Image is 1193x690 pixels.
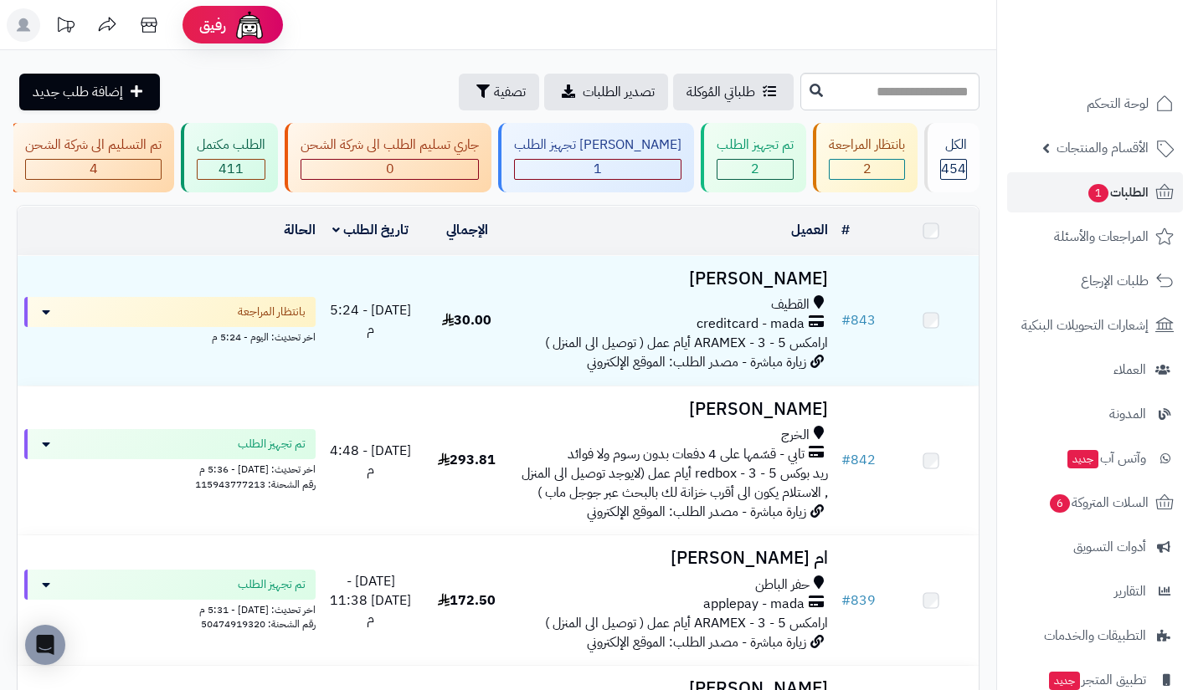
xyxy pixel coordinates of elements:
a: تم التسليم الى شركة الشحن 4 [6,123,177,192]
a: التقارير [1007,571,1183,611]
div: Open Intercom Messenger [25,625,65,665]
a: لوحة التحكم [1007,84,1183,124]
span: ارامكس ARAMEX - 3 - 5 أيام عمل ( توصيل الى المنزل ) [545,613,828,633]
span: تصفية [494,82,526,102]
a: الكل454 [921,123,983,192]
span: إشعارات التحويلات البنكية [1021,314,1149,337]
a: العملاء [1007,350,1183,390]
span: ريد بوكس redbox - 3 - 5 أيام عمل (لايوجد توصيل الى المنزل , الاستلام يكون الى أقرب خزانة لك بالبح... [522,463,828,503]
span: 6 [1049,493,1070,513]
span: زيارة مباشرة - مصدر الطلب: الموقع الإلكتروني [587,502,806,522]
span: 2 [863,159,872,179]
div: 1 [515,160,681,179]
a: تاريخ الطلب [332,220,409,240]
span: رقم الشحنة: 115943777213 [195,477,316,492]
span: 411 [219,159,244,179]
a: تحديثات المنصة [44,8,86,46]
span: طلباتي المُوكلة [686,82,755,102]
a: المراجعات والأسئلة [1007,217,1183,257]
span: 454 [941,159,966,179]
span: الطلبات [1087,181,1149,204]
div: [PERSON_NAME] تجهيز الطلب [514,135,681,155]
span: 4 [90,159,98,179]
span: القطيف [771,295,810,314]
a: طلبات الإرجاع [1007,261,1183,301]
div: 4 [26,160,161,179]
span: applepay - mada [703,595,805,614]
span: زيارة مباشرة - مصدر الطلب: الموقع الإلكتروني [587,632,806,652]
span: # [841,310,851,330]
span: بانتظار المراجعة [238,304,306,320]
div: 2 [830,160,904,179]
span: رقم الشحنة: 50474919320 [201,616,316,631]
span: [DATE] - 5:24 م [330,300,411,340]
div: 2 [717,160,793,179]
h3: [PERSON_NAME] [522,400,828,419]
a: المدونة [1007,394,1183,434]
span: الخرج [781,426,810,445]
span: تم تجهيز الطلب [238,436,306,452]
div: تم التسليم الى شركة الشحن [25,135,162,155]
span: أدوات التسويق [1073,535,1146,559]
span: 30.00 [442,310,491,330]
span: ارامكس ARAMEX - 3 - 5 أيام عمل ( توصيل الى المنزل ) [545,333,828,353]
div: جاري تسليم الطلب الى شركة الشحن [301,135,479,155]
span: 2 [751,159,759,179]
img: ai-face.png [233,8,266,42]
span: إضافة طلب جديد [33,82,123,102]
span: التقارير [1114,580,1146,603]
span: وآتس آب [1066,447,1146,470]
a: # [841,220,850,240]
h3: ام [PERSON_NAME] [522,549,828,568]
span: [DATE] - [DATE] 11:38 م [330,571,411,630]
span: لوحة التحكم [1087,92,1149,115]
div: الطلب مكتمل [197,135,265,155]
span: زيارة مباشرة - مصدر الطلب: الموقع الإلكتروني [587,352,806,372]
a: أدوات التسويق [1007,527,1183,567]
span: العملاء [1113,358,1146,381]
a: الإجمالي [446,220,488,240]
span: creditcard - mada [697,314,805,334]
a: إضافة طلب جديد [19,74,160,110]
span: تابي - قسّمها على 4 دفعات بدون رسوم ولا فوائد [568,445,805,464]
div: اخر تحديث: [DATE] - 5:36 م [24,459,316,477]
h3: [PERSON_NAME] [522,269,828,289]
a: الحالة [284,220,316,240]
div: اخر تحديث: اليوم - 5:24 م [24,327,316,345]
span: المدونة [1109,402,1146,426]
button: تصفية [459,74,539,110]
span: # [841,590,851,611]
span: جديد [1049,672,1080,690]
span: 1 [1088,183,1108,202]
div: بانتظار المراجعة [829,135,905,155]
a: #843 [841,310,876,330]
a: الطلبات1 [1007,172,1183,212]
span: 293.81 [438,450,496,470]
span: جديد [1067,450,1098,468]
a: بانتظار المراجعة 2 [810,123,921,192]
div: 0 [301,160,478,179]
a: وآتس آبجديد [1007,438,1183,478]
a: إشعارات التحويلات البنكية [1007,305,1183,345]
span: تم تجهيز الطلب [238,576,306,593]
a: طلباتي المُوكلة [673,74,794,110]
a: جاري تسليم الطلب الى شركة الشحن 0 [281,123,495,192]
a: [PERSON_NAME] تجهيز الطلب 1 [495,123,697,192]
div: اخر تحديث: [DATE] - 5:31 م [24,600,316,617]
span: 172.50 [438,590,496,611]
div: الكل [940,135,967,155]
a: #842 [841,450,876,470]
a: السلات المتروكة6 [1007,483,1183,523]
a: تصدير الطلبات [544,74,668,110]
span: 0 [386,159,394,179]
a: التطبيقات والخدمات [1007,616,1183,656]
a: الطلب مكتمل 411 [177,123,281,192]
span: # [841,450,851,470]
img: logo-2.png [1079,30,1177,65]
span: [DATE] - 4:48 م [330,441,411,480]
span: حفر الباطن [755,575,810,595]
a: تم تجهيز الطلب 2 [697,123,810,192]
a: #839 [841,590,876,611]
span: تصدير الطلبات [583,82,655,102]
span: التطبيقات والخدمات [1044,624,1146,647]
